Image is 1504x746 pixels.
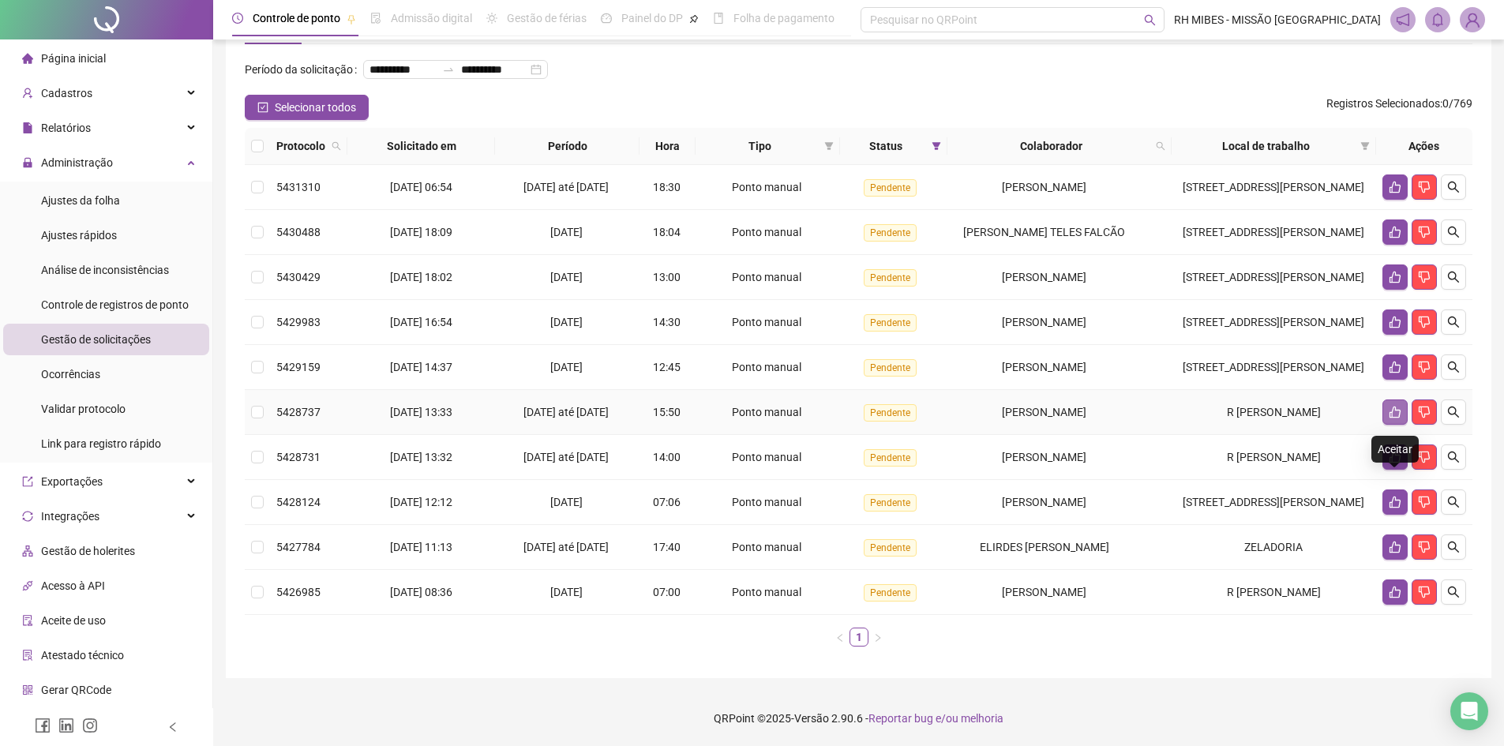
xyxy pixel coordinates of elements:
[347,14,356,24] span: pushpin
[41,122,91,134] span: Relatórios
[253,12,340,24] span: Controle de ponto
[653,226,681,238] span: 18:04
[732,181,801,193] span: Ponto manual
[276,137,325,155] span: Protocolo
[1144,14,1156,26] span: search
[391,12,472,24] span: Admissão digital
[1172,255,1376,300] td: [STREET_ADDRESS][PERSON_NAME]
[1389,496,1401,508] span: like
[1156,141,1165,151] span: search
[486,13,497,24] span: sun
[1389,226,1401,238] span: like
[1389,406,1401,418] span: like
[276,361,321,373] span: 5429159
[370,13,381,24] span: file-done
[276,271,321,283] span: 5430429
[864,269,917,287] span: Pendente
[41,684,111,696] span: Gerar QRCode
[732,316,801,328] span: Ponto manual
[41,264,169,276] span: Análise de inconsistências
[390,316,452,328] span: [DATE] 16:54
[276,586,321,598] span: 5426985
[41,403,126,415] span: Validar protocolo
[328,134,344,158] span: search
[275,99,356,116] span: Selecionar todos
[653,541,681,553] span: 17:40
[1389,316,1401,328] span: like
[347,128,495,165] th: Solicitado em
[1178,137,1354,155] span: Local de trabalho
[1172,165,1376,210] td: [STREET_ADDRESS][PERSON_NAME]
[653,496,681,508] span: 07:06
[1326,95,1472,120] span: : 0 / 769
[864,404,917,422] span: Pendente
[22,650,33,661] span: solution
[1418,451,1431,463] span: dislike
[550,361,583,373] span: [DATE]
[1371,436,1419,463] div: Aceitar
[653,181,681,193] span: 18:30
[232,13,243,24] span: clock-circle
[653,586,681,598] span: 07:00
[1461,8,1484,32] img: 71697
[22,53,33,64] span: home
[22,157,33,168] span: lock
[22,122,33,133] span: file
[1389,586,1401,598] span: like
[1172,570,1376,615] td: R [PERSON_NAME]
[276,451,321,463] span: 5428731
[390,271,452,283] span: [DATE] 18:02
[601,13,612,24] span: dashboard
[276,181,321,193] span: 5431310
[276,316,321,328] span: 5429983
[864,494,917,512] span: Pendente
[1174,11,1381,28] span: RH MIBES - MISSÃO [GEOGRAPHIC_DATA]
[980,541,1109,553] span: ELIRDES [PERSON_NAME]
[550,496,583,508] span: [DATE]
[550,271,583,283] span: [DATE]
[732,541,801,553] span: Ponto manual
[864,449,917,467] span: Pendente
[1389,361,1401,373] span: like
[1002,451,1086,463] span: [PERSON_NAME]
[550,226,583,238] span: [DATE]
[1002,181,1086,193] span: [PERSON_NAME]
[1447,226,1460,238] span: search
[621,12,683,24] span: Painel do DP
[523,451,609,463] span: [DATE] até [DATE]
[1418,226,1431,238] span: dislike
[864,224,917,242] span: Pendente
[523,181,609,193] span: [DATE] até [DATE]
[41,229,117,242] span: Ajustes rápidos
[41,156,113,169] span: Administração
[82,718,98,733] span: instagram
[864,359,917,377] span: Pendente
[1450,692,1488,730] div: Open Intercom Messenger
[868,628,887,647] button: right
[653,361,681,373] span: 12:45
[390,496,452,508] span: [DATE] 12:12
[1418,181,1431,193] span: dislike
[41,368,100,380] span: Ocorrências
[390,586,452,598] span: [DATE] 08:36
[442,63,455,76] span: swap-right
[1172,210,1376,255] td: [STREET_ADDRESS][PERSON_NAME]
[1382,137,1466,155] div: Ações
[732,361,801,373] span: Ponto manual
[653,451,681,463] span: 14:00
[276,226,321,238] span: 5430488
[1418,496,1431,508] span: dislike
[846,137,925,155] span: Status
[41,333,151,346] span: Gestão de solicitações
[523,541,609,553] span: [DATE] até [DATE]
[257,102,268,113] span: check-square
[41,545,135,557] span: Gestão de holerites
[22,684,33,695] span: qrcode
[1418,586,1431,598] span: dislike
[390,181,452,193] span: [DATE] 06:54
[824,141,834,151] span: filter
[653,271,681,283] span: 13:00
[1002,406,1086,418] span: [PERSON_NAME]
[1172,525,1376,570] td: ZELADORIA
[1002,361,1086,373] span: [PERSON_NAME]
